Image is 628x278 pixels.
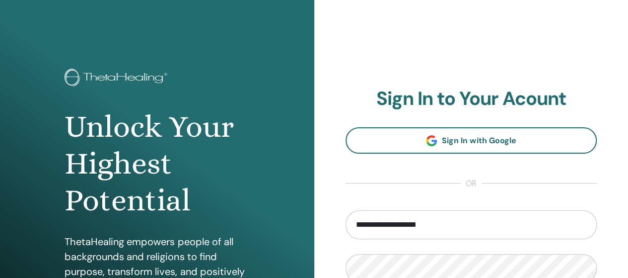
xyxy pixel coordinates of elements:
[461,178,482,189] span: or
[346,127,597,154] a: Sign In with Google
[346,88,597,110] h2: Sign In to Your Acount
[65,108,249,219] h1: Unlock Your Highest Potential
[442,135,516,146] span: Sign In with Google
